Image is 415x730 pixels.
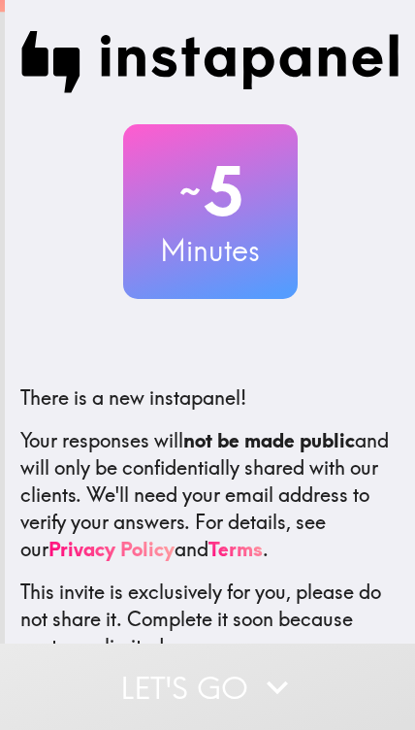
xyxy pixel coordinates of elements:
[20,31,399,93] img: Instapanel
[20,427,399,563] p: Your responses will and will only be confidentially shared with our clients. We'll need your emai...
[183,428,355,452] b: not be made public
[20,579,399,660] p: This invite is exclusively for you, please do not share it. Complete it soon because spots are li...
[48,537,175,561] a: Privacy Policy
[208,537,263,561] a: Terms
[123,151,298,231] h2: 5
[20,385,246,410] span: There is a new instapanel!
[123,230,298,271] h3: Minutes
[176,162,204,220] span: ~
